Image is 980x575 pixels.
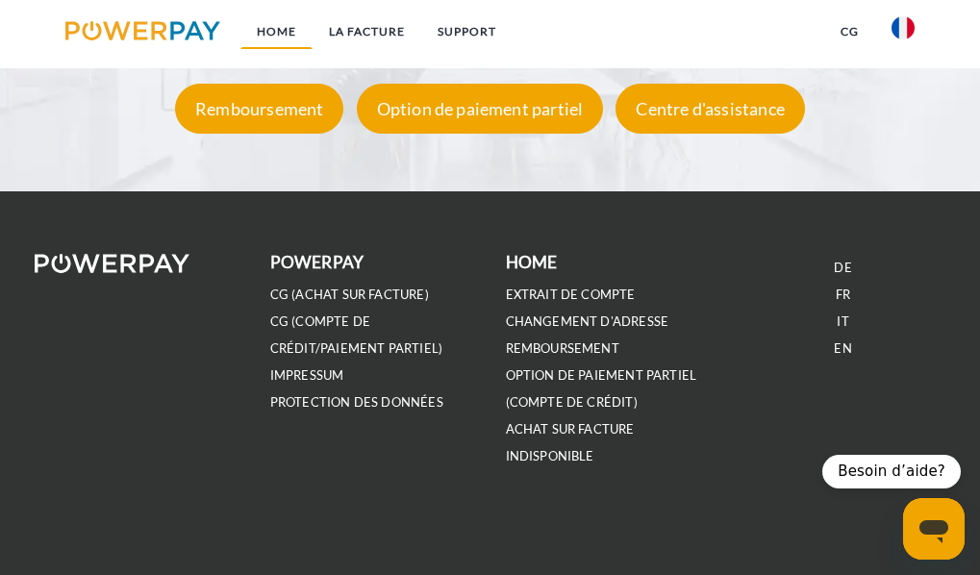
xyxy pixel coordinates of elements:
[611,98,809,119] a: Centre d'assistance
[903,498,965,560] iframe: Bouton de lancement de la fenêtre de messagerie, conversation en cours
[834,340,851,357] a: EN
[170,98,348,119] a: Remboursement
[35,254,189,273] img: logo-powerpay-white.svg
[506,367,697,411] a: OPTION DE PAIEMENT PARTIEL (Compte de crédit)
[892,16,915,39] img: fr
[270,287,429,303] a: CG (achat sur facture)
[824,14,875,49] a: CG
[175,84,343,134] div: Remboursement
[357,84,604,134] div: Option de paiement partiel
[270,394,443,411] a: PROTECTION DES DONNÉES
[616,84,804,134] div: Centre d'assistance
[822,455,961,488] div: Besoin d’aide?
[506,421,635,464] a: ACHAT SUR FACTURE INDISPONIBLE
[506,287,636,303] a: EXTRAIT DE COMPTE
[352,98,609,119] a: Option de paiement partiel
[836,287,850,303] a: FR
[506,252,558,272] b: Home
[421,14,513,49] a: Support
[834,260,851,276] a: DE
[270,367,344,384] a: IMPRESSUM
[837,313,848,330] a: IT
[270,252,364,272] b: POWERPAY
[506,340,619,357] a: REMBOURSEMENT
[313,14,421,49] a: LA FACTURE
[240,14,313,49] a: Home
[65,21,220,40] img: logo-powerpay.svg
[270,313,442,357] a: CG (Compte de crédit/paiement partiel)
[506,313,669,330] a: Changement d'adresse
